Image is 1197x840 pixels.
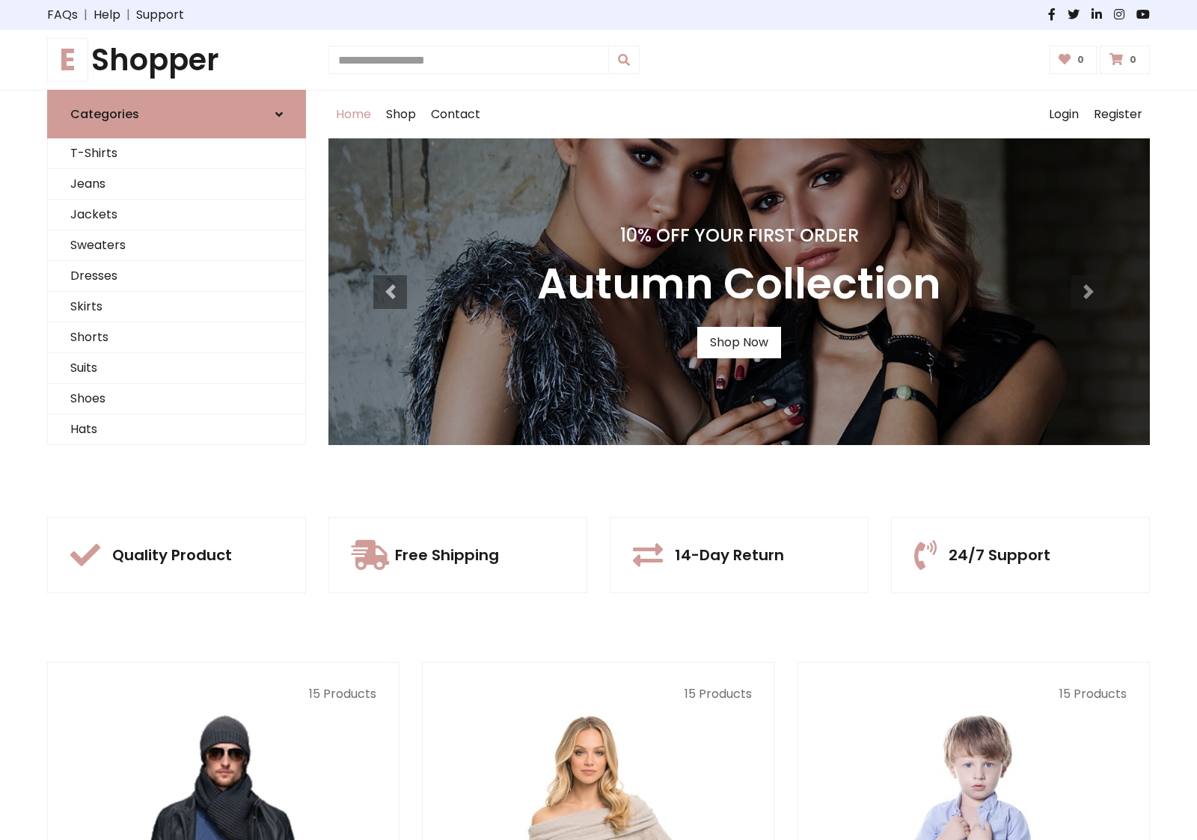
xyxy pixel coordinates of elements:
a: FAQs [47,6,78,24]
a: Jackets [48,200,305,230]
span: E [47,38,88,82]
a: Support [136,6,184,24]
span: | [78,6,94,24]
a: Contact [423,91,488,138]
h5: 14-Day Return [675,546,784,564]
p: 15 Products [445,685,751,703]
span: 0 [1126,53,1140,67]
h5: Quality Product [112,546,232,564]
h6: Categories [70,107,139,121]
a: Dresses [48,261,305,292]
h1: Shopper [47,42,306,78]
a: Shop Now [697,327,781,358]
span: 0 [1074,53,1088,67]
a: 0 [1100,46,1150,74]
h4: 10% Off Your First Order [537,225,941,247]
h5: 24/7 Support [949,546,1050,564]
span: | [120,6,136,24]
a: Jeans [48,169,305,200]
h5: Free Shipping [395,546,499,564]
a: 0 [1049,46,1097,74]
a: Skirts [48,292,305,322]
a: Shop [379,91,423,138]
a: EShopper [47,42,306,78]
a: Home [328,91,379,138]
a: Login [1041,91,1086,138]
a: Categories [47,90,306,138]
h3: Autumn Collection [537,259,941,309]
a: Sweaters [48,230,305,261]
p: 15 Products [70,685,376,703]
a: Hats [48,414,305,445]
a: Help [94,6,120,24]
a: Shoes [48,384,305,414]
p: 15 Products [821,685,1127,703]
a: Register [1086,91,1150,138]
a: T-Shirts [48,138,305,169]
a: Suits [48,353,305,384]
a: Shorts [48,322,305,353]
